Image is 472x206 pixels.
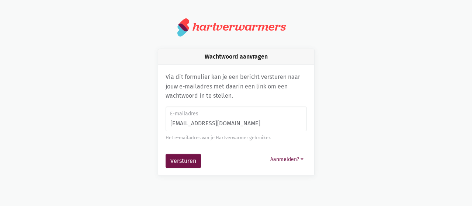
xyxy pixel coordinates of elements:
div: hartverwarmers [192,20,286,34]
button: Versturen [166,154,201,168]
label: E-mailadres [170,110,302,118]
button: Aanmelden? [267,154,307,165]
a: hartverwarmers [177,18,295,37]
p: Via dit formulier kan je een bericht versturen naar jouw e-mailadres met daarin een link om een w... [166,72,307,101]
img: logo.svg [177,18,190,37]
div: Het e-mailadres van je Hartverwarmer gebruiker. [166,134,307,142]
form: Wachtwoord aanvragen [166,107,307,168]
div: Wachtwoord aanvragen [158,49,314,65]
